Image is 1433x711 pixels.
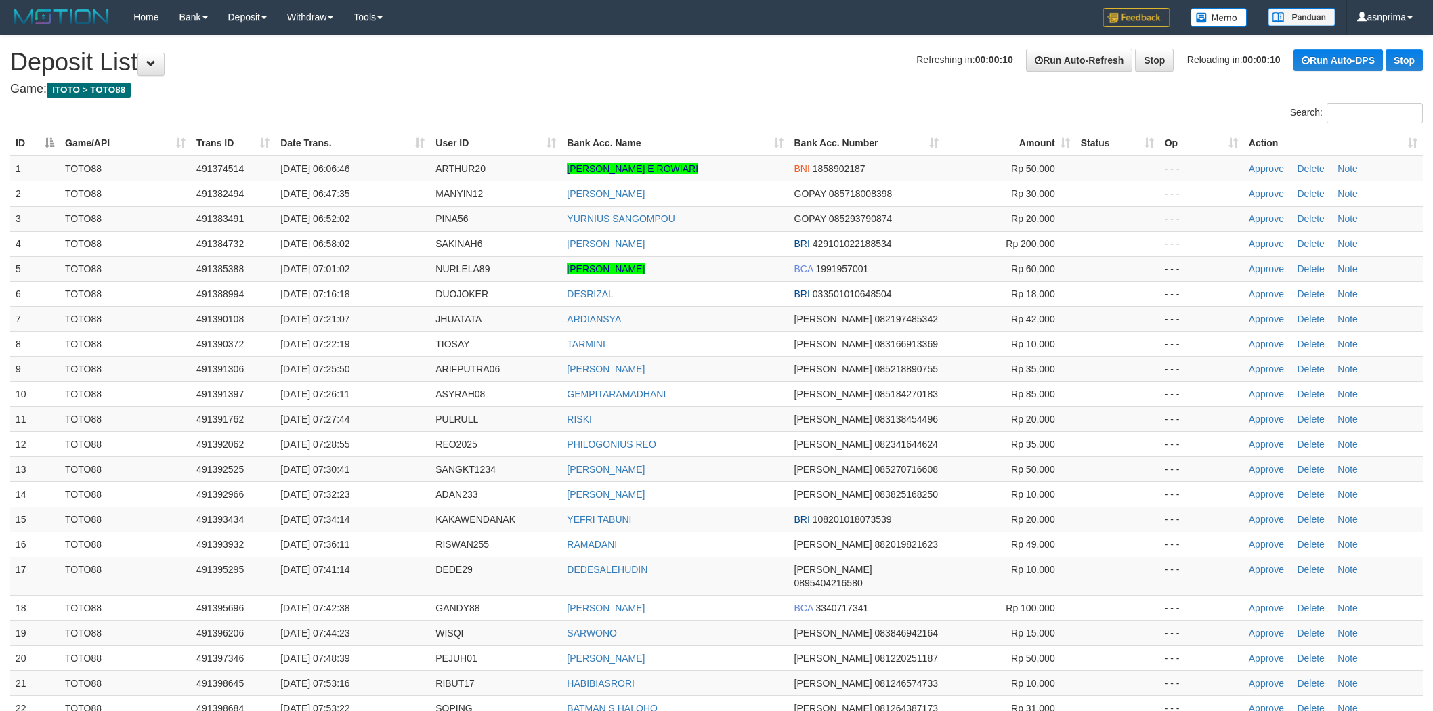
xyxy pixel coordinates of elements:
a: Approve [1249,653,1284,664]
a: DESRIZAL [567,288,613,299]
span: SANGKT1234 [435,464,496,475]
a: Note [1338,539,1358,550]
span: Rp 85,000 [1011,389,1055,400]
td: 13 [10,456,60,481]
a: Approve [1249,364,1284,374]
span: 491395295 [196,564,244,575]
span: Copy 085293790874 to clipboard [829,213,892,224]
td: TOTO88 [60,507,191,532]
span: BRI [794,238,810,249]
td: 18 [10,595,60,620]
td: TOTO88 [60,481,191,507]
span: Rp 30,000 [1011,188,1055,199]
a: Note [1338,439,1358,450]
span: GOPAY [794,213,826,224]
th: Op: activate to sort column ascending [1159,131,1243,156]
span: Copy 108201018073539 to clipboard [813,514,892,525]
a: [PERSON_NAME] [567,489,645,500]
td: TOTO88 [60,231,191,256]
td: TOTO88 [60,620,191,645]
td: - - - [1159,431,1243,456]
a: Note [1338,564,1358,575]
span: 491390372 [196,339,244,349]
span: [DATE] 07:16:18 [280,288,349,299]
td: 5 [10,256,60,281]
td: - - - [1159,306,1243,331]
a: Note [1338,339,1358,349]
a: Approve [1249,314,1284,324]
a: Delete [1297,364,1324,374]
span: PEJUH01 [435,653,477,664]
img: MOTION_logo.png [10,7,113,27]
span: [PERSON_NAME] [794,653,872,664]
span: 491398645 [196,678,244,689]
span: ASYRAH08 [435,389,485,400]
a: Delete [1297,339,1324,349]
span: [DATE] 07:32:23 [280,489,349,500]
a: Delete [1297,238,1324,249]
a: GEMPITARAMADHANI [567,389,666,400]
span: [PERSON_NAME] [794,539,872,550]
a: Delete [1297,564,1324,575]
a: Note [1338,514,1358,525]
td: 7 [10,306,60,331]
span: [PERSON_NAME] [794,339,872,349]
a: Approve [1249,339,1284,349]
span: Rp 10,000 [1011,339,1055,349]
span: PINA56 [435,213,468,224]
a: Approve [1249,539,1284,550]
a: YEFRI TABUNI [567,514,631,525]
a: Approve [1249,288,1284,299]
td: - - - [1159,206,1243,231]
a: Approve [1249,464,1284,475]
span: [PERSON_NAME] [794,414,872,425]
th: Date Trans.: activate to sort column ascending [275,131,430,156]
span: [DATE] 06:06:46 [280,163,349,174]
a: Approve [1249,389,1284,400]
span: 491388994 [196,288,244,299]
span: Rp 35,000 [1011,439,1055,450]
span: 491396206 [196,628,244,639]
a: Delete [1297,653,1324,664]
span: BRI [794,514,810,525]
span: DUOJOKER [435,288,488,299]
a: Approve [1249,238,1284,249]
a: Note [1338,653,1358,664]
span: [PERSON_NAME] [794,564,872,575]
label: Search: [1290,103,1423,123]
a: Delete [1297,489,1324,500]
span: [DATE] 06:47:35 [280,188,349,199]
td: TOTO88 [60,331,191,356]
th: Action: activate to sort column ascending [1243,131,1423,156]
a: Approve [1249,489,1284,500]
span: ARTHUR20 [435,163,486,174]
span: 491391306 [196,364,244,374]
th: ID: activate to sort column descending [10,131,60,156]
a: Note [1338,628,1358,639]
td: 19 [10,620,60,645]
span: [DATE] 07:28:55 [280,439,349,450]
span: Rp 100,000 [1006,603,1054,613]
a: Delete [1297,263,1324,274]
a: Note [1338,414,1358,425]
strong: 00:00:10 [975,54,1013,65]
td: - - - [1159,456,1243,481]
span: ADAN233 [435,489,477,500]
span: WISQI [435,628,463,639]
a: [PERSON_NAME] [567,263,645,274]
td: 12 [10,431,60,456]
a: Run Auto-Refresh [1026,49,1132,72]
td: - - - [1159,406,1243,431]
span: 491393932 [196,539,244,550]
td: 16 [10,532,60,557]
a: SARWONO [567,628,617,639]
td: 3 [10,206,60,231]
span: [DATE] 07:01:02 [280,263,349,274]
span: [DATE] 06:58:02 [280,238,349,249]
a: [PERSON_NAME] [567,238,645,249]
a: Stop [1386,49,1423,71]
span: [DATE] 07:25:50 [280,364,349,374]
a: Delete [1297,314,1324,324]
span: Reloading in: [1187,54,1281,65]
span: [DATE] 07:30:41 [280,464,349,475]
